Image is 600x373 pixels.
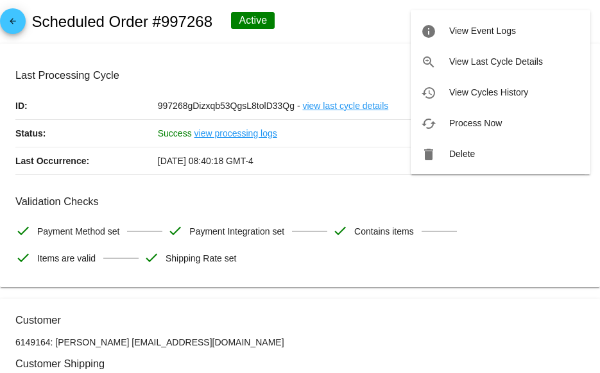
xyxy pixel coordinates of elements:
[449,118,502,128] span: Process Now
[449,56,543,67] span: View Last Cycle Details
[421,24,436,39] mat-icon: info
[421,54,436,70] mat-icon: zoom_in
[421,147,436,162] mat-icon: delete
[421,85,436,101] mat-icon: history
[449,26,516,36] span: View Event Logs
[421,116,436,131] mat-icon: cached
[449,87,528,97] span: View Cycles History
[449,149,475,159] span: Delete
